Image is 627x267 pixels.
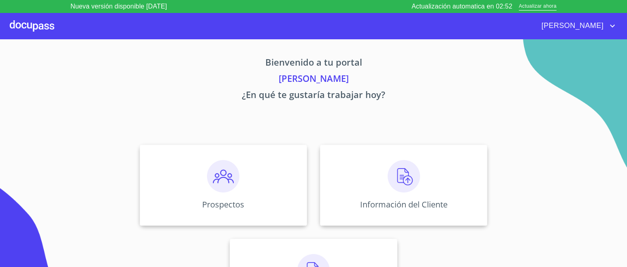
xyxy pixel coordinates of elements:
[207,160,239,192] img: prospectos.png
[70,2,167,11] p: Nueva versión disponible [DATE]
[535,19,617,32] button: account of current user
[64,88,563,104] p: ¿En qué te gustaría trabajar hoy?
[535,19,608,32] span: [PERSON_NAME]
[202,199,244,210] p: Prospectos
[64,72,563,88] p: [PERSON_NAME]
[64,56,563,72] p: Bienvenido a tu portal
[360,199,448,210] p: Información del Cliente
[388,160,420,192] img: carga.png
[519,2,557,11] span: Actualizar ahora
[412,2,512,11] p: Actualización automatica en 02:52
